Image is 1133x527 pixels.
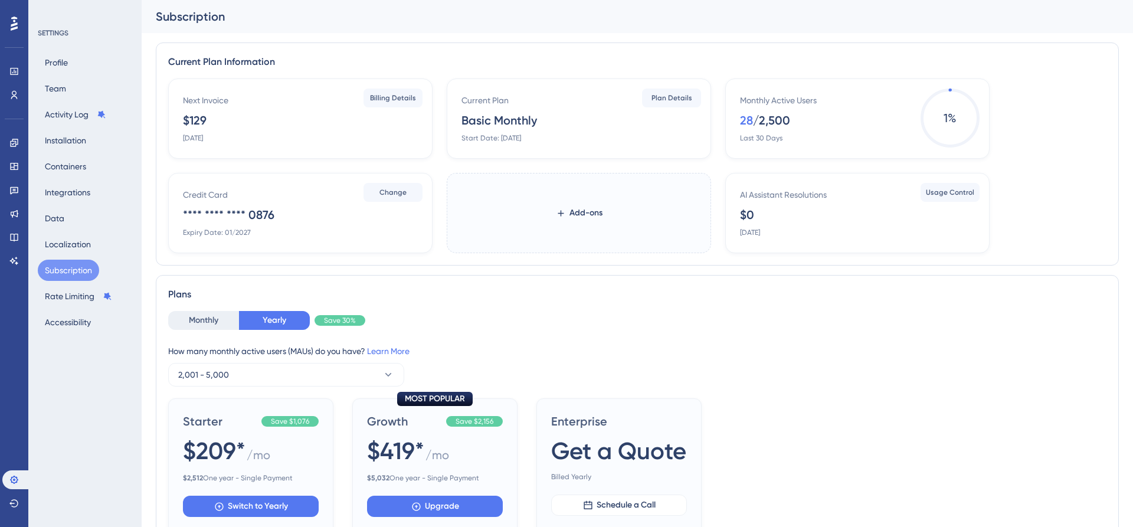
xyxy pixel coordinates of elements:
span: Save $1,076 [271,417,309,426]
button: 2,001 - 5,000 [168,363,404,387]
span: Schedule a Call [597,498,656,512]
button: Subscription [38,260,99,281]
button: Integrations [38,182,97,203]
div: Basic Monthly [461,112,537,129]
button: Team [38,78,73,99]
div: Credit Card [183,188,228,202]
span: / mo [247,447,270,469]
button: Add-ons [537,202,621,224]
span: One year - Single Payment [367,473,503,483]
div: Monthly Active Users [740,93,817,107]
span: 2,001 - 5,000 [178,368,229,382]
div: [DATE] [183,133,203,143]
div: $129 [183,112,207,129]
span: Add-ons [569,206,602,220]
button: Switch to Yearly [183,496,319,517]
div: Last 30 Days [740,133,782,143]
b: $ 2,512 [183,474,203,482]
span: One year - Single Payment [183,473,319,483]
button: Billing Details [364,89,423,107]
div: [DATE] [740,228,760,237]
span: 1 % [921,89,980,148]
span: Billed Yearly [551,472,687,482]
div: MOST POPULAR [397,392,473,406]
span: Plan Details [651,93,692,103]
button: Localization [38,234,98,255]
div: Start Date: [DATE] [461,133,521,143]
div: Current Plan Information [168,55,1106,69]
div: Current Plan [461,93,509,107]
span: Switch to Yearly [228,499,288,513]
div: AI Assistant Resolutions [740,188,827,202]
button: Monthly [168,311,239,330]
button: Data [38,208,71,229]
span: Billing Details [370,93,416,103]
span: Get a Quote [551,434,686,467]
span: Growth [367,413,441,430]
button: Containers [38,156,93,177]
span: $419* [367,434,424,467]
span: Usage Control [926,188,974,197]
div: / 2,500 [753,112,790,129]
button: Usage Control [921,183,980,202]
a: Learn More [367,346,410,356]
div: $0 [740,207,754,223]
span: Change [379,188,407,197]
button: Activity Log [38,104,113,125]
span: Enterprise [551,413,687,430]
b: $ 5,032 [367,474,389,482]
span: Starter [183,413,257,430]
button: Rate Limiting [38,286,119,307]
button: Installation [38,130,93,151]
div: 28 [740,112,753,129]
span: Upgrade [425,499,459,513]
span: / mo [425,447,449,469]
div: How many monthly active users (MAUs) do you have? [168,344,1106,358]
button: Upgrade [367,496,503,517]
div: Plans [168,287,1106,302]
span: $209* [183,434,245,467]
div: Next Invoice [183,93,228,107]
div: Expiry Date: 01/2027 [183,228,251,237]
button: Plan Details [642,89,701,107]
div: SETTINGS [38,28,133,38]
button: Schedule a Call [551,495,687,516]
span: Save $2,156 [456,417,493,426]
button: Profile [38,52,75,73]
button: Yearly [239,311,310,330]
div: Subscription [156,8,1089,25]
button: Accessibility [38,312,98,333]
span: Save 30% [324,316,356,325]
button: Change [364,183,423,202]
